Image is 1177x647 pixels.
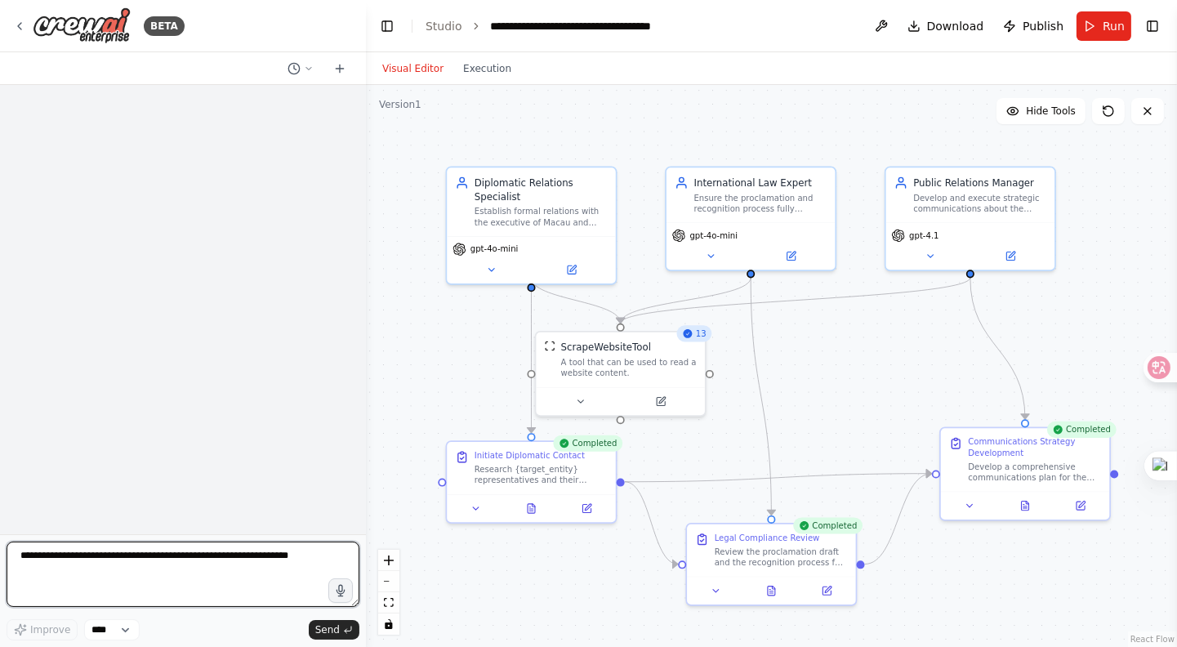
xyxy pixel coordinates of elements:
nav: breadcrumb [426,18,674,34]
button: toggle interactivity [378,614,399,635]
div: Ensure the proclamation and recognition process fully complies with international law standards a... [694,192,827,214]
button: View output [502,500,560,516]
button: Open in side panel [972,248,1050,264]
div: Develop and execute strategic communications about the proclamation to ensure positive public rec... [913,192,1046,214]
span: Improve [30,623,70,636]
div: Develop a comprehensive communications plan for the proclamation announcement and signing process... [968,462,1101,484]
button: View output [742,582,800,599]
span: Publish [1023,18,1063,34]
div: Establish formal relations with the executive of Macau and facilitate the successful signing of t... [475,206,608,228]
g: Edge from d12c0b5d-d80a-42ad-89f5-bb356bc7afa8 to 9a9d75cf-80a0-485e-a5f1-7719aa722088 [625,475,678,571]
g: Edge from 4b70105e-07f3-4837-978e-9bb990044b7e to e38a5886-1946-4b26-8d48-9ed5c1fe4588 [524,278,627,323]
span: 13 [696,328,707,339]
button: Switch to previous chat [281,59,320,78]
button: Open in side panel [803,582,850,599]
div: React Flow controls [378,550,399,635]
button: Hide left sidebar [376,15,399,38]
div: Version 1 [379,98,421,111]
button: zoom out [378,571,399,592]
button: View output [996,498,1054,514]
img: ScrapeWebsiteTool [545,341,555,351]
div: Completed [1047,422,1117,438]
button: Visual Editor [372,59,453,78]
span: Run [1103,18,1125,34]
button: Run [1077,11,1131,41]
div: Diplomatic Relations SpecialistEstablish formal relations with the executive of Macau and facilit... [446,167,617,285]
div: Public Relations ManagerDevelop and execute strategic communications about the proclamation to en... [885,167,1056,271]
button: Open in side panel [752,248,830,264]
g: Edge from cac3c5d2-4816-47f4-b3f3-770991082e39 to e38a5886-1946-4b26-8d48-9ed5c1fe4588 [613,278,757,323]
span: Hide Tools [1026,105,1076,118]
div: Completed [553,435,622,452]
div: Completed [793,517,863,533]
div: A tool that can be used to read a website content. [561,357,697,379]
div: International Law ExpertEnsure the proclamation and recognition process fully complies with inter... [665,167,836,271]
button: Open in side panel [563,500,610,516]
button: Show right sidebar [1141,15,1164,38]
div: Review the proclamation draft and the recognition process for full compliance with international ... [715,547,848,569]
a: Studio [426,20,462,33]
div: International Law Expert [694,176,827,190]
div: Research {target_entity} representatives and their official channels, then draft formal diplomati... [475,464,608,486]
button: Click to speak your automation idea [328,578,353,603]
button: Improve [7,619,78,640]
div: ScrapeWebsiteTool [561,341,651,355]
g: Edge from d12c0b5d-d80a-42ad-89f5-bb356bc7afa8 to 463d3db3-e861-4fa3-bce7-f26b60eea522 [625,466,932,489]
div: Legal Compliance Review [715,533,820,543]
g: Edge from e4c75579-bdd6-415d-bb2e-4ba18f83dbad to e38a5886-1946-4b26-8d48-9ed5c1fe4588 [613,278,977,323]
button: Execution [453,59,521,78]
button: Download [901,11,991,41]
span: Send [315,623,340,636]
div: Communications Strategy Development [968,436,1101,458]
div: CompletedLegal Compliance ReviewReview the proclamation draft and the recognition process for ful... [685,523,857,606]
div: BETA [144,16,185,36]
div: 13ScrapeWebsiteToolScrapeWebsiteToolA tool that can be used to read a website content. [535,331,707,417]
button: Hide Tools [996,98,1086,124]
button: fit view [378,592,399,614]
button: Open in side panel [533,261,610,278]
button: zoom in [378,550,399,571]
button: Start a new chat [327,59,353,78]
g: Edge from 4b70105e-07f3-4837-978e-9bb990044b7e to d12c0b5d-d80a-42ad-89f5-bb356bc7afa8 [524,278,538,433]
button: Send [309,620,359,640]
span: gpt-4o-mini [470,243,519,254]
span: Download [927,18,984,34]
img: Logo [33,7,131,44]
button: Publish [996,11,1070,41]
div: Public Relations Manager [913,176,1046,190]
div: Initiate Diplomatic Contact [475,450,585,461]
div: Diplomatic Relations Specialist [475,176,608,203]
g: Edge from e4c75579-bdd6-415d-bb2e-4ba18f83dbad to 463d3db3-e861-4fa3-bce7-f26b60eea522 [964,278,1032,419]
div: CompletedInitiate Diplomatic ContactResearch {target_entity} representatives and their official c... [446,440,617,524]
a: React Flow attribution [1130,635,1175,644]
g: Edge from cac3c5d2-4816-47f4-b3f3-770991082e39 to 9a9d75cf-80a0-485e-a5f1-7719aa722088 [744,278,778,515]
span: gpt-4o-mini [690,230,738,241]
button: Open in side panel [1057,498,1104,514]
span: gpt-4.1 [909,230,938,241]
button: Open in side panel [622,393,699,409]
g: Edge from 9a9d75cf-80a0-485e-a5f1-7719aa722088 to 463d3db3-e861-4fa3-bce7-f26b60eea522 [865,466,932,571]
div: CompletedCommunications Strategy DevelopmentDevelop a comprehensive communications plan for the p... [939,427,1111,521]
